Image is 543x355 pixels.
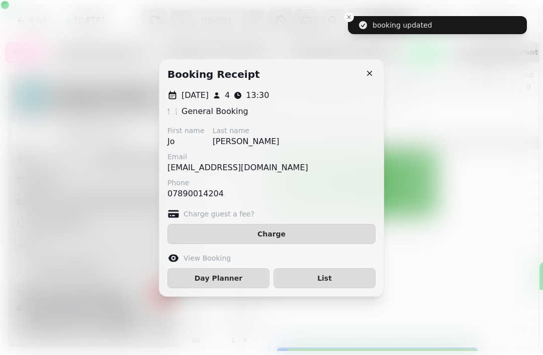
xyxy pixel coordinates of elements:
button: List [274,268,376,288]
label: View Booking [184,253,231,263]
label: Charge guest a fee? [184,209,254,219]
p: [PERSON_NAME] [213,136,280,148]
label: Email [167,152,308,162]
label: Last name [213,126,280,136]
h2: Booking receipt [167,67,260,81]
button: Day Planner [167,268,269,288]
p: 13:30 [246,89,269,101]
span: Charge [176,230,367,238]
span: Day Planner [176,275,261,282]
p: 🍽️ [167,105,177,117]
p: 4 [225,89,230,101]
span: List [282,275,367,282]
p: 07890014204 [167,188,224,200]
p: [DATE] [182,89,209,101]
p: Jo [167,136,205,148]
label: First name [167,126,205,136]
p: [EMAIL_ADDRESS][DOMAIN_NAME] [167,162,308,174]
label: Phone [167,178,224,188]
p: General Booking [182,105,248,117]
button: Charge [167,224,376,244]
